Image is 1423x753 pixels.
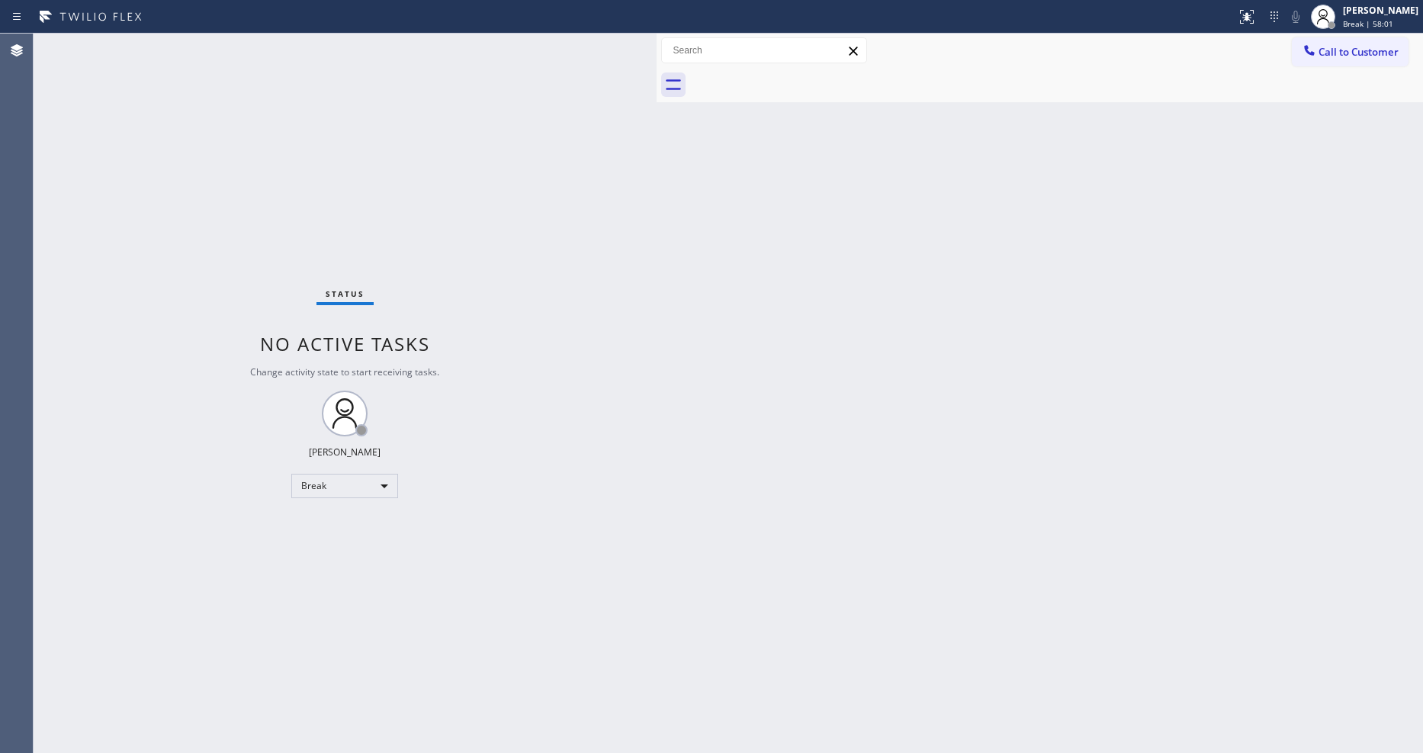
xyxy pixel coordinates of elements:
[260,331,430,356] span: No active tasks
[1292,37,1409,66] button: Call to Customer
[1343,18,1393,29] span: Break | 58:01
[309,446,381,459] div: [PERSON_NAME]
[326,288,365,299] span: Status
[1343,4,1418,17] div: [PERSON_NAME]
[662,38,866,63] input: Search
[291,474,398,498] div: Break
[250,365,439,378] span: Change activity state to start receiving tasks.
[1319,45,1399,59] span: Call to Customer
[1285,6,1306,27] button: Mute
